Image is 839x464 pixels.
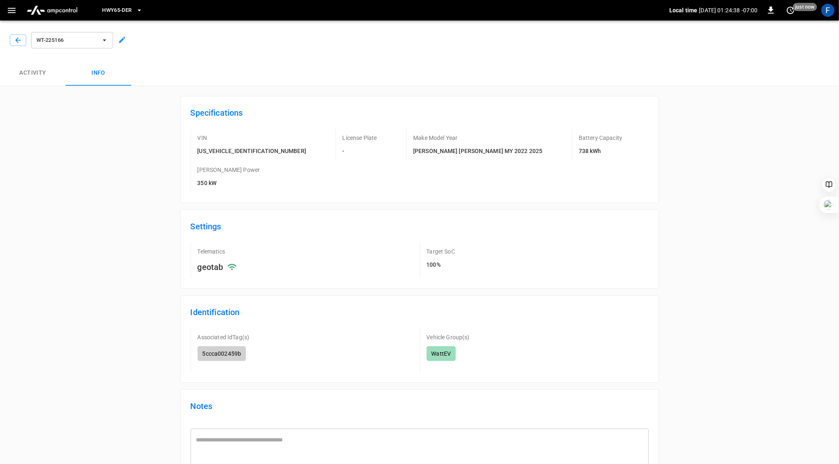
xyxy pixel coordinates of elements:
[198,147,306,156] h6: [US_VEHICLE_IDENTIFICATION_NUMBER]
[31,32,113,48] button: WT-225166
[23,2,81,18] img: ampcontrol.io logo
[669,6,698,14] p: Local time
[191,306,649,325] h6: Identification
[198,247,225,256] p: Telematics
[432,350,451,358] p: WattEV
[191,106,649,126] h6: Specifications
[191,400,649,419] h6: Notes
[579,134,622,142] p: Battery Capacity
[427,333,470,341] p: Vehicle Group(s)
[198,333,250,341] p: Associated IdTag(s)
[343,134,377,142] p: License Plate
[413,147,542,156] h6: [PERSON_NAME] [PERSON_NAME] MY 2022 2025
[102,6,132,15] span: HWY65-DER
[413,134,457,142] p: Make Model Year
[198,179,260,188] h6: 350 kW
[793,3,817,11] span: just now
[198,134,207,142] p: VIN
[202,350,241,358] p: 5ccca002459b
[198,261,223,274] h6: geotab
[784,4,797,17] button: set refresh interval
[579,147,622,156] h6: 738 kWh
[191,220,649,240] h6: Settings
[821,4,834,17] div: profile-icon
[343,147,377,156] h6: -
[699,6,758,14] p: [DATE] 01:24:38 -07:00
[427,261,623,270] h6: 100%
[66,60,131,86] button: Info
[36,36,97,45] span: WT-225166
[198,166,260,174] p: [PERSON_NAME] Power
[427,247,455,256] p: Target SoC
[99,2,146,18] button: HWY65-DER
